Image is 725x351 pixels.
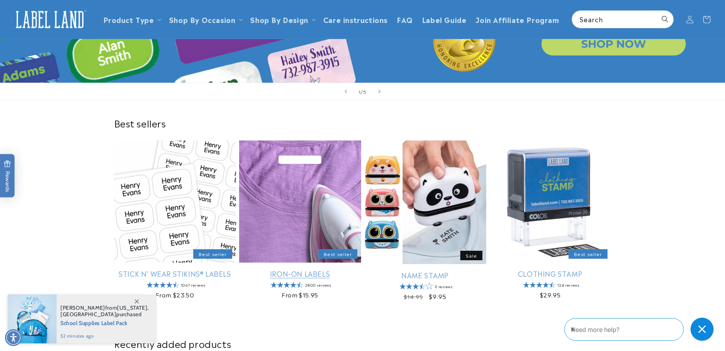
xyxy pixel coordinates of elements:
[117,304,147,311] span: [US_STATE]
[417,10,471,28] a: Label Guide
[397,15,413,24] span: FAQ
[114,140,611,307] ul: Slider
[489,269,611,278] a: Clothing Stamp
[76,44,82,51] img: tab_keywords_by_traffic_grey.svg
[250,14,308,24] a: Shop By Design
[392,10,417,28] a: FAQ
[476,15,559,24] span: Join Affiliate Program
[337,83,354,100] button: Previous slide
[169,15,236,24] span: Shop By Occasion
[319,10,392,28] a: Care instructions
[20,20,84,26] div: Domain: [DOMAIN_NAME]
[99,10,165,28] summary: Product Type
[5,329,22,346] div: Accessibility Menu
[21,12,37,18] div: v 4.0.25
[12,20,18,26] img: website_grey.svg
[4,160,11,192] span: Rewards
[85,45,129,50] div: Keywords by Traffic
[60,305,149,318] span: from , purchased
[60,318,149,327] span: School Supplies Label Pack
[114,269,236,278] a: Stick N' Wear Stikins® Labels
[364,271,486,279] a: Name Stamp
[361,88,363,95] span: /
[9,5,91,34] a: Label Land
[564,315,717,343] iframe: Gorgias Floating Chat
[358,88,361,95] span: 1
[12,12,18,18] img: logo_orange.svg
[114,338,611,349] h2: Recently added products
[239,269,361,278] a: Iron-On Labels
[29,45,68,50] div: Domain Overview
[103,14,154,24] a: Product Type
[60,304,105,311] span: [PERSON_NAME]
[246,10,318,28] summary: Shop By Design
[323,15,388,24] span: Care instructions
[371,83,388,100] button: Next slide
[363,88,367,95] span: 5
[657,11,673,28] button: Search
[165,10,246,28] summary: Shop By Occasion
[471,10,564,28] a: Join Affiliate Program
[422,15,467,24] span: Label Guide
[114,117,611,129] h2: Best sellers
[11,8,88,31] img: Label Land
[60,333,149,340] span: 52 minutes ago
[21,44,27,51] img: tab_domain_overview_orange.svg
[60,311,116,318] span: [GEOGRAPHIC_DATA]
